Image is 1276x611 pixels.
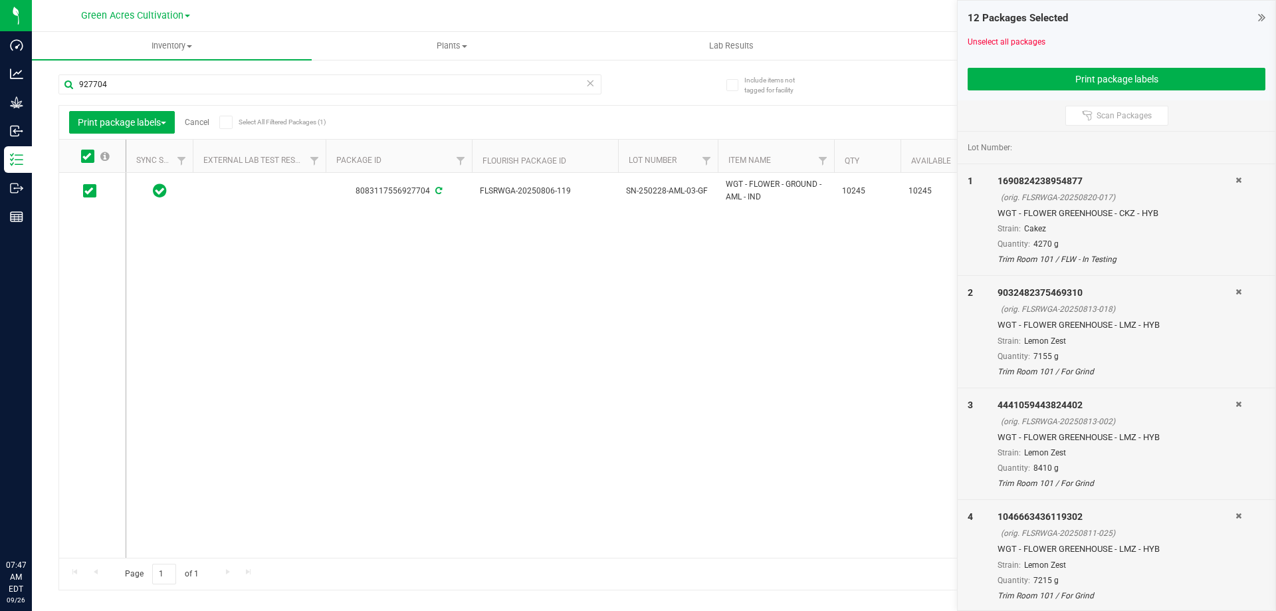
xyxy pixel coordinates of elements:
a: Lab Results [591,32,871,60]
span: Quantity: [998,463,1030,473]
p: 09/26 [6,595,26,605]
span: Cakez [1024,224,1046,233]
span: Scan Packages [1097,110,1152,121]
inline-svg: Inbound [10,124,23,138]
div: WGT - FLOWER GREENHOUSE - CKZ - HYB [998,207,1235,220]
span: Print package labels [78,117,166,128]
div: 8083117556927704 [324,185,474,197]
div: Trim Room 101 / For Grind [998,477,1235,489]
div: 1046663436119302 [998,510,1235,524]
span: 3 [968,400,973,410]
div: Trim Room 101 / FLW - In Testing [998,253,1235,265]
a: Filter [696,150,718,172]
inline-svg: Dashboard [10,39,23,52]
div: (orig. FLSRWGA-20250813-018) [1001,303,1235,315]
span: Strain: [998,336,1021,346]
div: 4441059443824402 [998,398,1235,412]
input: Search Package ID, Item Name, SKU, Lot or Part Number... [58,74,601,94]
span: WGT - FLOWER - GROUND - AML - IND [726,178,826,203]
button: Scan Packages [1065,106,1168,126]
span: Quantity: [998,352,1030,361]
div: WGT - FLOWER GREENHOUSE - LMZ - HYB [998,431,1235,444]
inline-svg: Inventory [10,153,23,166]
span: Clear [585,74,595,92]
a: Filter [171,150,193,172]
div: WGT - FLOWER GREENHOUSE - LMZ - HYB [998,543,1235,556]
span: Lot Number: [968,142,1012,154]
span: Lemon Zest [1024,448,1066,457]
a: Inventory [32,32,312,60]
a: Filter [450,150,472,172]
span: 1 [968,176,973,186]
span: In Sync [153,182,167,200]
input: 1 [152,564,176,584]
inline-svg: Grow [10,96,23,109]
span: 4270 g [1033,239,1059,249]
span: 10245 [908,185,959,197]
iframe: Resource center [13,505,53,545]
span: SN-250228-AML-03-GF [626,185,710,197]
inline-svg: Outbound [10,182,23,195]
div: 1690824238954877 [998,174,1235,188]
span: Lemon Zest [1024,560,1066,570]
span: Select all records on this page [100,152,110,161]
div: Trim Room 101 / For Grind [998,366,1235,378]
button: Print package labels [968,68,1265,90]
div: 9032482375469310 [998,286,1235,300]
span: Select All Filtered Packages (1) [239,118,305,126]
a: Flourish Package ID [482,156,566,166]
inline-svg: Reports [10,210,23,223]
div: (orig. FLSRWGA-20250811-025) [1001,527,1235,539]
div: (orig. FLSRWGA-20250820-017) [1001,191,1235,203]
a: External Lab Test Result [203,156,308,165]
a: Filter [812,150,834,172]
span: Strain: [998,448,1021,457]
span: 2 [968,287,973,298]
span: Page of 1 [114,564,209,584]
span: Plants [312,40,591,52]
div: Trim Room 101 / For Grind [998,590,1235,602]
span: 10245 [842,185,893,197]
span: Include items not tagged for facility [744,75,811,95]
div: WGT - FLOWER GREENHOUSE - LMZ - HYB [998,318,1235,332]
a: Filter [304,150,326,172]
span: Strain: [998,560,1021,570]
div: (orig. FLSRWGA-20250813-002) [1001,416,1235,428]
a: Available [911,156,951,166]
span: 8410 g [1033,463,1059,473]
span: Lab Results [691,40,772,52]
span: 4 [968,511,973,522]
span: Strain: [998,224,1021,233]
span: 7215 g [1033,576,1059,585]
button: Print package labels [69,111,175,134]
a: Cancel [185,118,209,127]
a: Qty [845,156,859,166]
span: Quantity: [998,576,1030,585]
span: Lemon Zest [1024,336,1066,346]
a: Item Name [728,156,771,165]
iframe: Resource center unread badge [39,503,55,519]
span: Sync from Compliance System [433,186,442,195]
span: Green Acres Cultivation [81,10,183,21]
a: Unselect all packages [968,37,1045,47]
a: Plants [312,32,591,60]
a: Package ID [336,156,381,165]
a: Audit [872,32,1152,60]
span: Audit [873,40,1151,52]
span: FLSRWGA-20250806-119 [480,185,610,197]
inline-svg: Analytics [10,67,23,80]
p: 07:47 AM EDT [6,559,26,595]
a: Sync Status [136,156,187,165]
span: 7155 g [1033,352,1059,361]
span: Quantity: [998,239,1030,249]
a: Lot Number [629,156,677,165]
span: Inventory [32,40,312,52]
